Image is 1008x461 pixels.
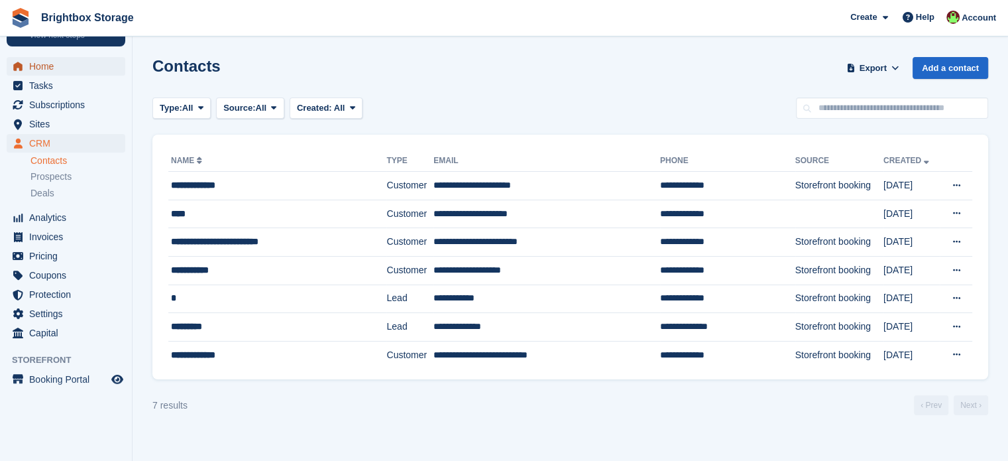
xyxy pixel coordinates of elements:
[334,103,345,113] span: All
[795,151,883,172] th: Source
[795,313,883,342] td: Storefront booking
[962,11,996,25] span: Account
[914,395,948,415] a: Previous
[29,304,109,323] span: Settings
[433,151,660,172] th: Email
[29,285,109,304] span: Protection
[29,208,109,227] span: Analytics
[29,134,109,153] span: CRM
[29,115,109,133] span: Sites
[883,156,932,165] a: Created
[7,115,125,133] a: menu
[30,170,72,183] span: Prospects
[883,313,940,342] td: [DATE]
[883,228,940,257] td: [DATE]
[30,155,125,167] a: Contacts
[7,324,125,342] a: menu
[913,57,988,79] a: Add a contact
[386,256,433,285] td: Customer
[386,151,433,172] th: Type
[883,256,940,285] td: [DATE]
[36,7,139,29] a: Brightbox Storage
[30,187,54,200] span: Deals
[795,172,883,200] td: Storefront booking
[29,76,109,95] span: Tasks
[850,11,877,24] span: Create
[297,103,332,113] span: Created:
[152,57,221,75] h1: Contacts
[223,101,255,115] span: Source:
[182,101,194,115] span: All
[29,228,109,246] span: Invoices
[152,98,211,119] button: Type: All
[946,11,960,24] img: Marlena
[29,96,109,114] span: Subscriptions
[30,186,125,200] a: Deals
[7,76,125,95] a: menu
[7,304,125,323] a: menu
[29,266,109,285] span: Coupons
[795,341,883,369] td: Storefront booking
[795,228,883,257] td: Storefront booking
[30,170,125,184] a: Prospects
[7,208,125,227] a: menu
[883,200,940,228] td: [DATE]
[7,228,125,246] a: menu
[29,247,109,265] span: Pricing
[386,172,433,200] td: Customer
[7,247,125,265] a: menu
[844,57,902,79] button: Export
[160,101,182,115] span: Type:
[883,285,940,313] td: [DATE]
[171,156,205,165] a: Name
[660,151,795,172] th: Phone
[386,228,433,257] td: Customer
[7,285,125,304] a: menu
[7,96,125,114] a: menu
[795,256,883,285] td: Storefront booking
[29,57,109,76] span: Home
[386,200,433,228] td: Customer
[883,172,940,200] td: [DATE]
[12,354,132,367] span: Storefront
[386,341,433,369] td: Customer
[216,98,284,119] button: Source: All
[386,313,433,342] td: Lead
[916,11,934,24] span: Help
[795,285,883,313] td: Storefront booking
[860,62,887,75] span: Export
[911,395,991,415] nav: Page
[7,57,125,76] a: menu
[7,370,125,389] a: menu
[7,266,125,285] a: menu
[7,134,125,153] a: menu
[954,395,988,415] a: Next
[256,101,267,115] span: All
[11,8,30,28] img: stora-icon-8386f47178a22dfd0bd8f6a31ec36ba5ce8667c1dd55bd0f319d3a0aa187defe.svg
[29,324,109,342] span: Capital
[152,399,188,413] div: 7 results
[29,370,109,389] span: Booking Portal
[290,98,363,119] button: Created: All
[883,341,940,369] td: [DATE]
[109,371,125,387] a: Preview store
[386,285,433,313] td: Lead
